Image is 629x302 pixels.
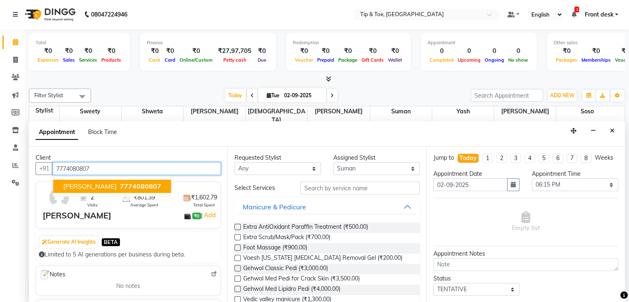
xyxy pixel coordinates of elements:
[550,92,574,98] span: ADD NEW
[506,46,530,56] div: 0
[40,236,98,248] button: Generate AI Insights
[163,46,177,56] div: ₹0
[34,92,63,98] span: Filter Stylist
[581,153,591,163] li: 8
[432,106,494,117] span: Yash
[579,57,613,63] span: Memberships
[36,39,123,46] div: Total
[556,106,618,117] span: soso
[243,202,306,212] div: Manicure & Pedicure
[567,153,577,163] li: 7
[386,57,404,63] span: Wallet
[63,182,117,191] span: [PERSON_NAME]
[456,46,483,56] div: 0
[552,153,563,163] li: 6
[496,153,507,163] li: 2
[88,128,117,136] span: Block Time
[554,57,579,63] span: Packages
[243,274,360,285] span: Gehwol Med Pedi for Crack Skin (₹3,500.00)
[428,57,456,63] span: Completed
[483,46,506,56] div: 0
[36,125,78,140] span: Appointment
[87,202,98,208] span: Visits
[177,46,215,56] div: ₹0
[99,57,123,63] span: Products
[77,57,99,63] span: Services
[574,7,579,12] span: 3
[91,193,94,202] span: 2
[36,153,221,162] div: Client
[193,202,215,208] span: Total Spent
[456,57,483,63] span: Upcoming
[293,39,404,46] div: Redemption
[60,106,121,117] span: Sweety
[512,211,540,232] span: Empty list
[300,182,419,194] input: Search by service name
[293,46,315,56] div: ₹0
[177,57,215,63] span: Online/Custom
[333,153,420,162] div: Assigned Stylist
[243,233,330,243] span: Extra Scrub/Mask/Pack (₹700.00)
[221,57,249,63] span: Petty cash
[243,223,368,233] span: Extra AntiOxidant Paraffin Treatment (₹500.00)
[386,46,404,56] div: ₹0
[370,106,432,117] span: Suman
[359,57,386,63] span: Gift Cards
[122,106,183,117] span: shweta
[191,193,217,202] span: ₹1,602.79
[184,106,245,117] span: [PERSON_NAME]
[606,125,618,137] button: Close
[147,57,163,63] span: Cash
[308,106,369,117] span: [PERSON_NAME]
[36,162,53,175] button: +91
[433,170,520,178] div: Appointment Date
[36,46,61,56] div: ₹0
[482,153,493,163] li: 1
[255,46,269,56] div: ₹0
[134,193,155,202] span: ₹801.39
[225,89,246,102] span: Today
[91,3,127,26] b: 08047224946
[459,154,477,163] div: Today
[147,39,269,46] div: Finance
[201,210,217,220] span: |
[265,92,282,98] span: Tue
[293,57,315,63] span: Voucher
[243,254,402,264] span: Voesh [US_STATE] [MEDICAL_DATA] Removal Gel (₹200.00)
[359,46,386,56] div: ₹0
[61,46,77,56] div: ₹0
[163,57,177,63] span: Card
[234,153,321,162] div: Requested Stylist
[256,57,268,63] span: Due
[116,282,140,290] span: No notes
[538,153,549,163] li: 5
[571,11,576,18] a: 3
[43,209,111,222] div: [PERSON_NAME]
[120,182,161,191] span: 7774080807
[315,57,336,63] span: Prepaid
[433,178,508,191] input: yyyy-mm-dd
[246,106,307,125] span: [DEMOGRAPHIC_DATA]
[102,238,120,246] span: BETA
[510,153,521,163] li: 3
[39,269,65,280] span: Notes
[77,46,99,56] div: ₹0
[336,46,359,56] div: ₹0
[21,3,78,26] img: logo
[243,285,340,295] span: Gehwol Med Lipidro Pedi (₹4,000.00)
[29,106,59,115] div: Stylist
[494,106,556,117] span: [PERSON_NAME]
[428,39,530,46] div: Appointment
[336,57,359,63] span: Package
[47,185,71,209] img: avatar
[579,46,613,56] div: ₹0
[39,250,218,259] div: Limited to 5 AI generations per business during beta.
[471,89,543,102] input: Search Appointment
[147,46,163,56] div: ₹0
[428,46,456,56] div: 0
[130,202,158,208] span: Average Spent
[243,243,307,254] span: Foot Massage (₹900.00)
[282,89,323,102] input: 2025-09-02
[192,213,201,219] span: ₹0
[584,10,613,19] span: Front desk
